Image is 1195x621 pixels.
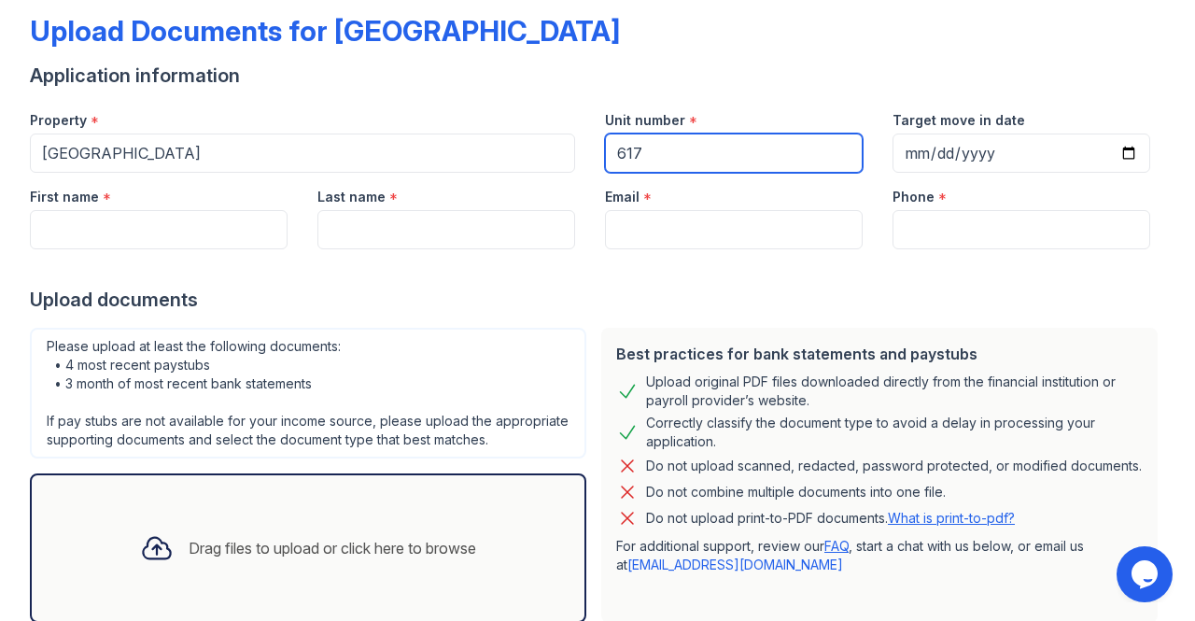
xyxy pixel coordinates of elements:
div: Do not upload scanned, redacted, password protected, or modified documents. [646,455,1142,477]
div: Do not combine multiple documents into one file. [646,481,946,503]
label: Unit number [605,111,685,130]
a: FAQ [824,538,849,554]
iframe: chat widget [1117,546,1176,602]
label: Email [605,188,640,206]
p: For additional support, review our , start a chat with us below, or email us at [616,537,1143,574]
p: Do not upload print-to-PDF documents. [646,509,1015,528]
label: Property [30,111,87,130]
div: Correctly classify the document type to avoid a delay in processing your application. [646,414,1143,451]
a: [EMAIL_ADDRESS][DOMAIN_NAME] [627,557,843,572]
label: Last name [317,188,386,206]
label: Phone [893,188,935,206]
div: Upload documents [30,287,1165,313]
label: First name [30,188,99,206]
a: What is print-to-pdf? [888,510,1015,526]
div: Best practices for bank statements and paystubs [616,343,1143,365]
div: Please upload at least the following documents: • 4 most recent paystubs • 3 month of most recent... [30,328,586,459]
label: Target move in date [893,111,1025,130]
div: Application information [30,63,1165,89]
div: Upload Documents for [GEOGRAPHIC_DATA] [30,14,620,48]
div: Upload original PDF files downloaded directly from the financial institution or payroll provider’... [646,373,1143,410]
div: Drag files to upload or click here to browse [189,537,476,559]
